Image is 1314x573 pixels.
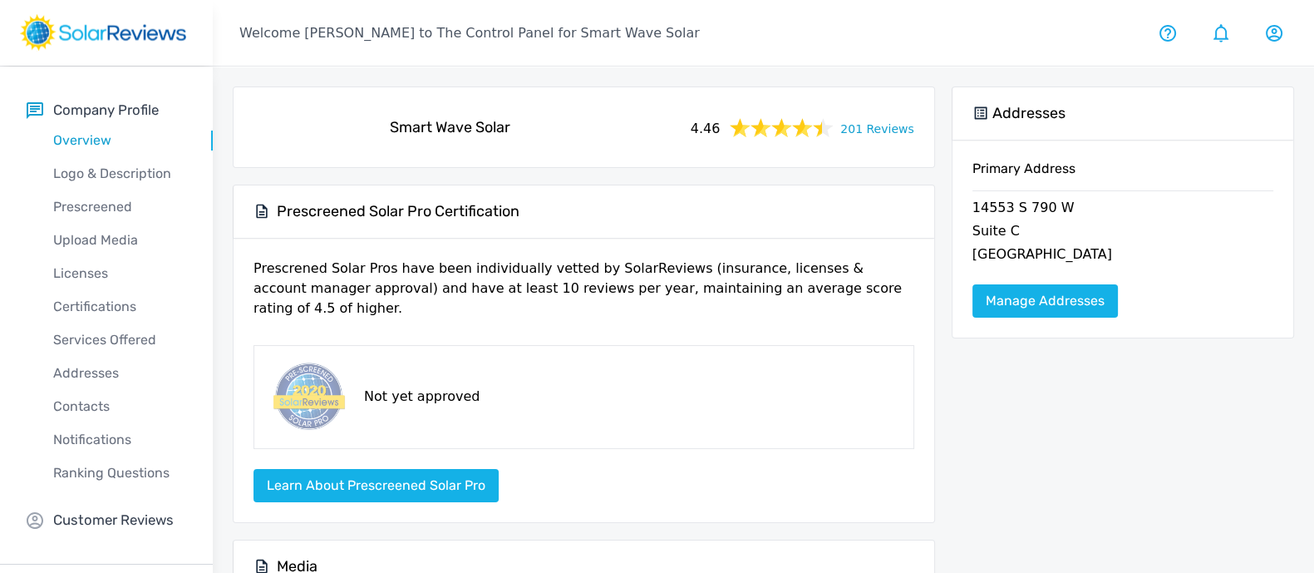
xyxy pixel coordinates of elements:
a: Addresses [27,357,213,390]
p: Company Profile [53,100,159,121]
p: Suite C [972,221,1273,245]
p: Contacts [27,397,213,417]
h6: Primary Address [972,161,1273,190]
p: Services Offered [27,330,213,350]
a: Manage Addresses [972,284,1118,318]
p: [GEOGRAPHIC_DATA] [972,245,1273,268]
p: Licenses [27,264,213,284]
p: Overview [27,131,213,151]
img: prescreened-badge.png [268,359,347,435]
p: Addresses [27,363,213,383]
a: Licenses [27,257,213,290]
a: Contacts [27,390,213,423]
a: Learn about Prescreened Solar Pro [253,477,499,493]
p: Welcome [PERSON_NAME] to The Control Panel for Smart Wave Solar [239,23,700,43]
h5: Smart Wave Solar [390,118,510,137]
h5: Prescreened Solar Pro Certification [277,202,519,221]
a: Overview [27,124,213,157]
span: 4.46 [691,116,721,139]
a: Ranking Questions [27,457,213,490]
h5: Addresses [992,104,1065,123]
a: Upload Media [27,224,213,257]
a: Services Offered [27,324,213,357]
p: Prescrened Solar Pros have been individually vetted by SolarReviews (insurance, licenses & accoun... [253,259,914,332]
p: Logo & Description [27,164,213,184]
p: 14553 S 790 W [972,198,1273,221]
p: Certifications [27,297,213,317]
p: Upload Media [27,230,213,250]
p: Prescreened [27,197,213,217]
a: Certifications [27,290,213,324]
a: 201 Reviews [840,117,913,138]
a: Notifications [27,423,213,457]
button: Learn about Prescreened Solar Pro [253,469,499,502]
p: Not yet approved [364,387,480,407]
a: Prescreened [27,190,213,224]
p: Ranking Questions [27,463,213,483]
p: Notifications [27,430,213,450]
p: Customer Reviews [53,510,174,531]
a: Logo & Description [27,157,213,190]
